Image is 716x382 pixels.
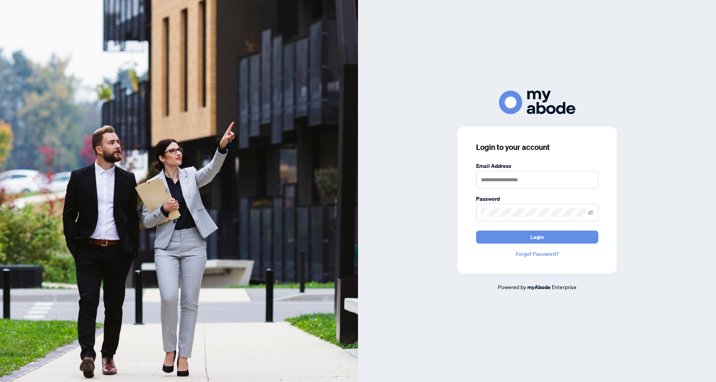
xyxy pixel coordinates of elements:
[527,283,551,291] a: myAbode
[552,283,577,290] span: Enterprise
[476,231,598,244] button: Login
[499,91,575,114] img: ma-logo
[476,142,598,153] h3: Login to your account
[476,162,598,170] label: Email Address
[530,231,544,243] span: Login
[588,210,593,215] span: eye-invisible
[476,195,598,203] label: Password
[476,250,598,258] a: Forgot Password?
[498,283,526,290] span: Powered by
